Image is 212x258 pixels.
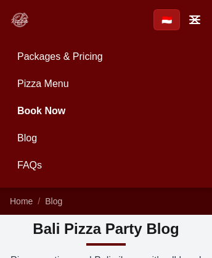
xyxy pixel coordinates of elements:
[10,153,202,178] a: FAQs
[10,44,202,69] a: Packages & Pricing
[10,72,202,96] a: Pizza Menu
[10,99,202,123] a: Book Now
[33,220,179,238] h1: Bali Pizza Party Blog
[38,195,40,207] li: /
[10,126,202,151] a: Blog
[10,10,30,30] img: Bali Pizza Party Logo
[153,9,180,30] a: Beralih ke Bahasa Indonesia
[45,196,62,206] a: Blog
[10,196,33,206] a: Home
